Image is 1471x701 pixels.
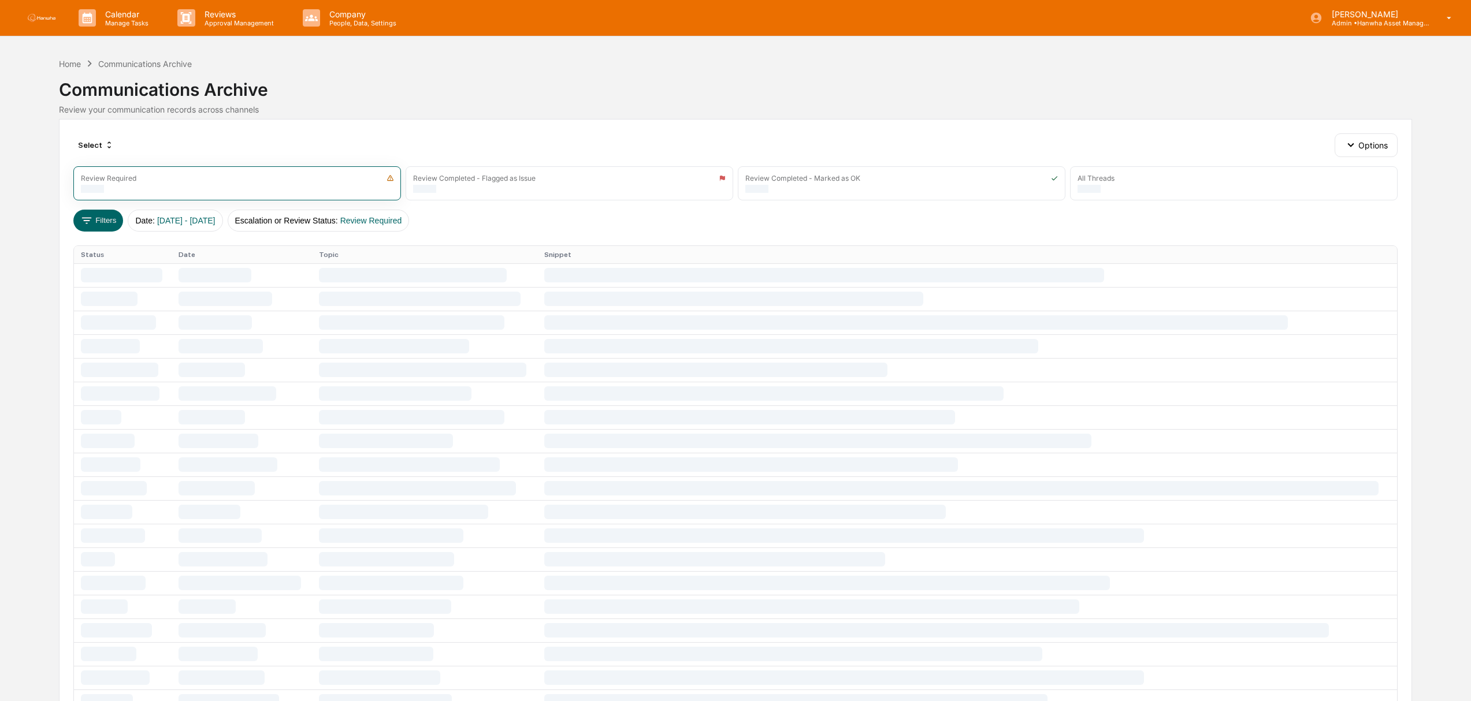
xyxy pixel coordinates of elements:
p: Calendar [96,9,154,19]
div: Review Required [81,174,136,182]
button: Options [1335,133,1398,156]
span: [DATE] - [DATE] [157,216,216,225]
img: icon [719,174,726,182]
button: Date:[DATE] - [DATE] [128,210,222,232]
div: Review Completed - Flagged as Issue [413,174,536,182]
img: icon [1051,174,1058,182]
p: [PERSON_NAME] [1323,9,1430,19]
th: Date [172,246,312,263]
div: All Threads [1078,174,1115,182]
div: Select [73,136,118,154]
div: Review Completed - Marked as OK [745,174,860,182]
div: Review your communication records across channels [59,105,1412,114]
p: Company [320,9,402,19]
th: Status [74,246,172,263]
p: Manage Tasks [96,19,154,27]
button: Filters [73,210,124,232]
p: Approval Management [195,19,280,27]
p: Admin • Hanwha Asset Management ([GEOGRAPHIC_DATA]) Ltd. [1323,19,1430,27]
div: Communications Archive [98,59,192,69]
img: icon [387,174,394,182]
div: Communications Archive [59,70,1412,100]
span: Review Required [340,216,402,225]
p: People, Data, Settings [320,19,402,27]
p: Reviews [195,9,280,19]
th: Topic [312,246,537,263]
div: Home [59,59,81,69]
button: Escalation or Review Status:Review Required [228,210,410,232]
th: Snippet [537,246,1398,263]
img: logo [28,14,55,21]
